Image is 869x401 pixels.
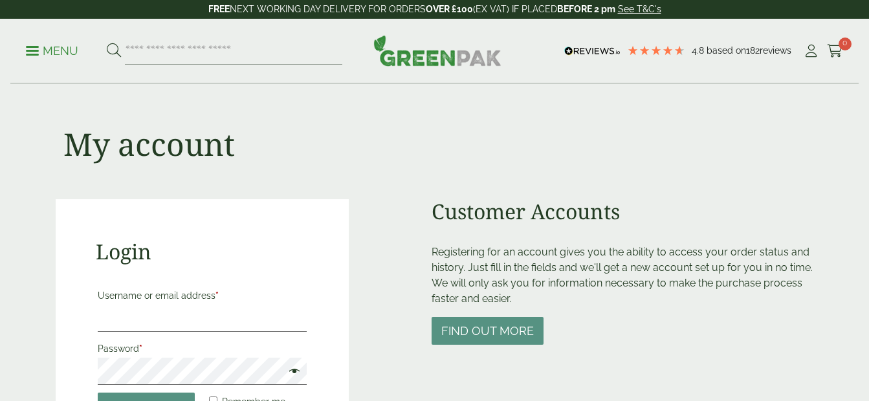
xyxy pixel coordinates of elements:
span: 182 [746,45,760,56]
button: Find out more [432,317,544,345]
span: Based on [707,45,746,56]
span: 0 [839,38,852,50]
span: reviews [760,45,791,56]
img: REVIEWS.io [564,47,621,56]
i: Cart [827,45,843,58]
strong: FREE [208,4,230,14]
p: Menu [26,43,78,59]
a: Menu [26,43,78,56]
label: Password [98,340,307,358]
p: Registering for an account gives you the ability to access your order status and history. Just fi... [432,244,814,307]
img: GreenPak Supplies [373,35,501,66]
i: My Account [803,45,819,58]
span: 4.8 [692,45,707,56]
h1: My account [63,125,235,163]
label: Username or email address [98,287,307,305]
a: 0 [827,41,843,61]
div: 4.79 Stars [627,45,685,56]
a: Find out more [432,325,544,338]
a: See T&C's [618,4,661,14]
strong: OVER £100 [426,4,473,14]
strong: BEFORE 2 pm [557,4,615,14]
h2: Login [96,239,309,264]
h2: Customer Accounts [432,199,814,224]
